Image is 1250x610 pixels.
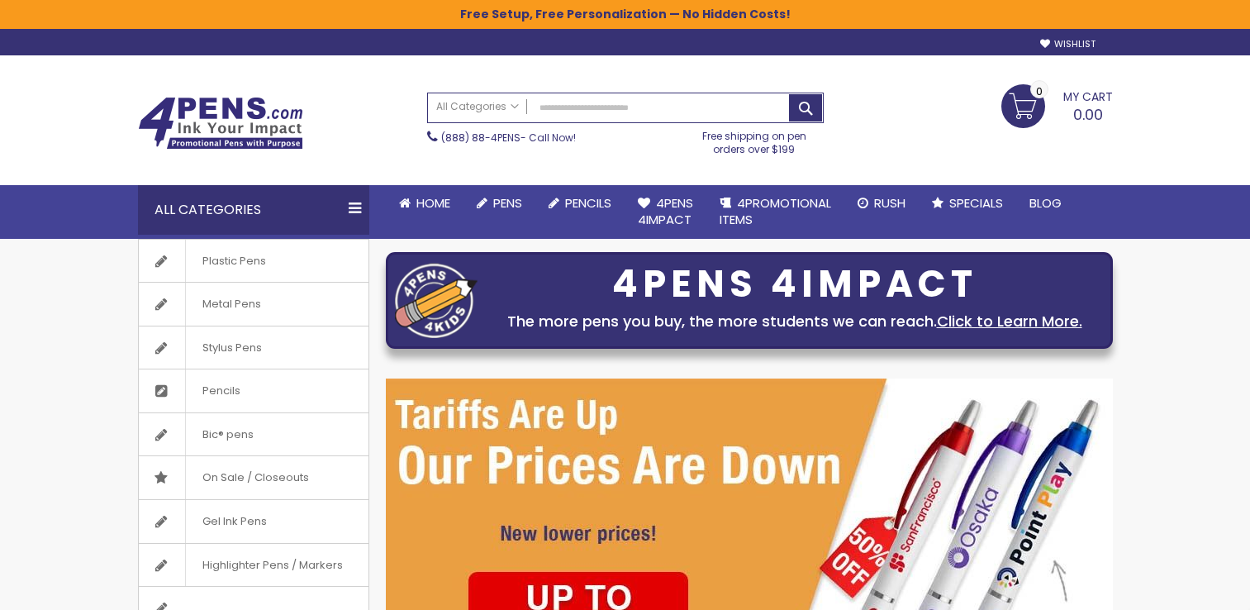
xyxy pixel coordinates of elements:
img: four_pen_logo.png [395,263,478,338]
span: 4PROMOTIONAL ITEMS [720,194,831,228]
a: Wishlist [1040,38,1096,50]
div: Free shipping on pen orders over $199 [685,123,824,156]
a: Metal Pens [139,283,368,326]
span: Metal Pens [185,283,278,326]
span: 0.00 [1073,104,1103,125]
a: (888) 88-4PENS [441,131,520,145]
a: Pens [463,185,535,222]
span: Blog [1029,194,1062,212]
span: Pencils [565,194,611,212]
a: Pencils [139,369,368,412]
a: Rush [844,185,919,222]
a: 4PROMOTIONALITEMS [706,185,844,239]
span: 4Pens 4impact [638,194,693,228]
a: Specials [919,185,1016,222]
a: Click to Learn More. [937,311,1082,331]
span: Bic® pens [185,413,270,456]
a: All Categories [428,93,527,121]
div: The more pens you buy, the more students we can reach. [486,310,1104,333]
span: Specials [949,194,1003,212]
span: Plastic Pens [185,240,283,283]
div: 4PENS 4IMPACT [486,267,1104,302]
span: Highlighter Pens / Markers [185,544,359,587]
a: Blog [1016,185,1075,222]
a: 4Pens4impact [625,185,706,239]
a: Stylus Pens [139,326,368,369]
a: Home [386,185,463,222]
img: 4Pens Custom Pens and Promotional Products [138,97,303,150]
span: All Categories [436,100,519,113]
a: Plastic Pens [139,240,368,283]
a: On Sale / Closeouts [139,456,368,499]
a: Highlighter Pens / Markers [139,544,368,587]
span: 0 [1036,83,1043,99]
span: On Sale / Closeouts [185,456,326,499]
span: Gel Ink Pens [185,500,283,543]
span: Stylus Pens [185,326,278,369]
span: Rush [874,194,905,212]
a: Pencils [535,185,625,222]
a: Gel Ink Pens [139,500,368,543]
div: All Categories [138,185,369,235]
span: - Call Now! [441,131,576,145]
a: 0.00 0 [1001,84,1113,126]
a: Bic® pens [139,413,368,456]
span: Pencils [185,369,257,412]
span: Pens [493,194,522,212]
span: Home [416,194,450,212]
